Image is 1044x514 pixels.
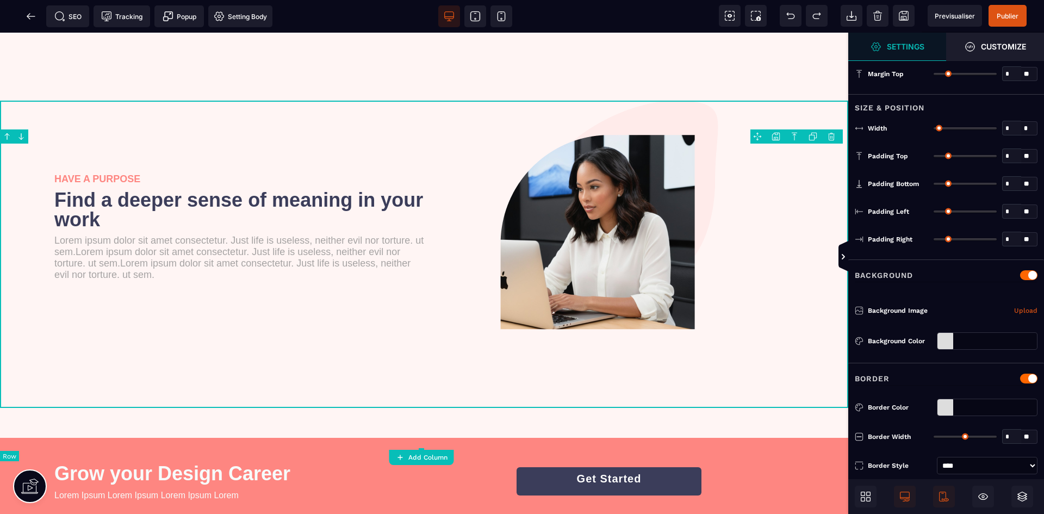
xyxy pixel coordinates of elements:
p: Border [855,372,890,385]
div: Border Style [868,460,933,471]
span: Padding Left [868,207,909,216]
strong: Settings [887,42,924,51]
div: Background Color [868,336,933,346]
strong: Add Column [408,454,448,461]
span: Width [868,124,887,133]
span: Screenshot [745,5,767,27]
div: Size & Position [848,94,1044,114]
span: Setting Body [214,11,267,22]
span: View components [719,5,741,27]
button: Add Column [389,450,454,465]
span: Desktop Only [894,486,916,507]
span: Tracking [101,11,142,22]
img: 3fe6bd4cad712f98fe742ab8d33f4a27_Group_2_(1).png [500,68,718,297]
span: Open Blocks [855,486,877,507]
span: SEO [54,11,82,22]
span: Padding Top [868,152,908,160]
strong: Customize [981,42,1026,51]
a: Upload [1014,304,1037,317]
span: Popup [163,11,196,22]
span: Margin Top [868,70,904,78]
span: Padding Right [868,235,912,244]
div: Border Color [868,402,933,413]
span: Preview [928,5,982,27]
span: Mobile Only [933,486,955,507]
span: Publier [997,12,1018,20]
p: Background Image [855,305,928,316]
span: Padding Bottom [868,179,919,188]
span: Hide/Show Block [972,486,994,507]
span: Previsualiser [935,12,975,20]
span: Border Width [868,432,911,441]
span: Open Style Manager [946,33,1044,61]
span: Settings [848,33,946,61]
span: Open Layers [1011,486,1033,507]
button: Get Started [517,435,701,463]
p: Background [855,269,913,282]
